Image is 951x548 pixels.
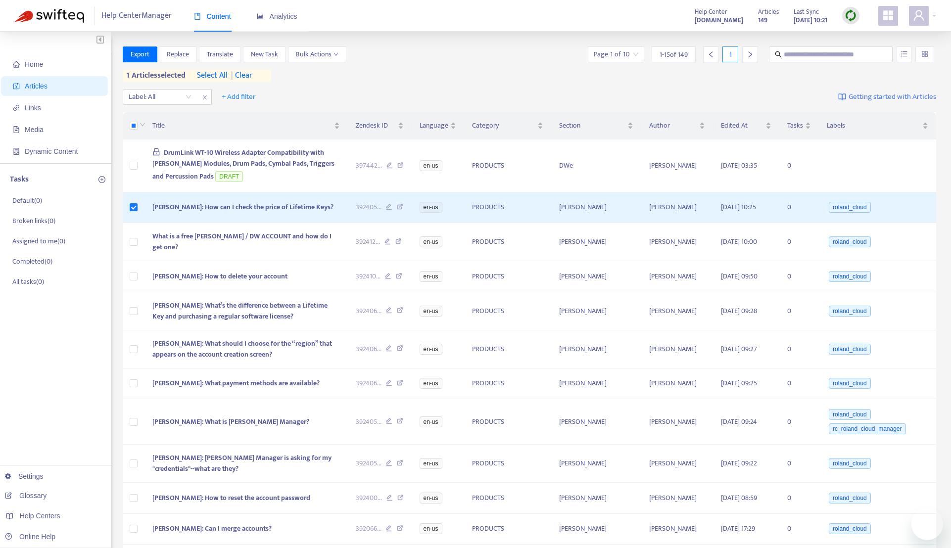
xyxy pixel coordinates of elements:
[695,14,743,26] a: [DOMAIN_NAME]
[152,148,160,156] span: lock
[152,230,332,253] span: What is a free [PERSON_NAME] / DW ACCOUNT and how do I get one?
[356,493,382,503] span: 392400 ...
[829,236,871,247] span: roland_cloud
[787,120,803,131] span: Tasks
[228,70,252,82] span: clear
[464,514,551,545] td: PRODUCTS
[420,378,442,389] span: en-us
[721,492,757,503] span: [DATE] 08:59
[464,330,551,368] td: PRODUCTS
[901,50,907,57] span: unordered-list
[356,523,381,534] span: 392066 ...
[551,445,642,483] td: [PERSON_NAME]
[721,236,757,247] span: [DATE] 10:00
[829,409,871,420] span: roland_cloud
[5,492,47,500] a: Glossary
[551,514,642,545] td: [PERSON_NAME]
[551,192,642,224] td: [PERSON_NAME]
[152,416,309,427] span: [PERSON_NAME]: What is [PERSON_NAME] Manager?
[641,292,713,330] td: [PERSON_NAME]
[829,493,871,503] span: roland_cloud
[641,368,713,400] td: [PERSON_NAME]
[641,139,713,192] td: [PERSON_NAME]
[829,523,871,534] span: roland_cloud
[775,51,782,58] span: search
[713,112,779,139] th: Edited At
[420,416,442,427] span: en-us
[356,306,381,317] span: 392406 ...
[25,60,43,68] span: Home
[356,344,381,355] span: 392406 ...
[257,12,297,20] span: Analytics
[25,82,48,90] span: Articles
[333,52,338,57] span: down
[747,51,754,58] span: right
[641,112,713,139] th: Author
[829,202,871,213] span: roland_cloud
[794,6,819,17] span: Last Sync
[829,423,905,434] span: rc_roland_cloud_manager
[779,483,819,514] td: 0
[464,483,551,514] td: PRODUCTS
[152,120,332,131] span: Title
[12,276,44,287] p: All tasks ( 0 )
[721,305,757,317] span: [DATE] 09:28
[779,192,819,224] td: 0
[721,457,757,469] span: [DATE] 09:22
[12,256,52,267] p: Completed ( 0 )
[827,120,920,131] span: Labels
[779,139,819,192] td: 0
[231,69,233,82] span: |
[101,6,172,25] span: Help Center Manager
[152,201,333,213] span: [PERSON_NAME]: How can I check the price of Lifetime Keys?
[420,202,442,213] span: en-us
[779,445,819,483] td: 0
[167,49,189,60] span: Replace
[243,46,286,62] button: New Task
[721,343,757,355] span: [DATE] 09:27
[222,91,256,103] span: + Add filter
[420,236,442,247] span: en-us
[641,399,713,445] td: [PERSON_NAME]
[779,261,819,292] td: 0
[123,46,157,62] button: Export
[551,292,642,330] td: [PERSON_NAME]
[356,120,396,131] span: Zendesk ID
[779,223,819,261] td: 0
[721,201,756,213] span: [DATE] 10:25
[464,192,551,224] td: PRODUCTS
[641,223,713,261] td: [PERSON_NAME]
[721,377,757,389] span: [DATE] 09:25
[20,512,60,520] span: Help Centers
[551,112,642,139] th: Section
[251,49,278,60] span: New Task
[420,160,442,171] span: en-us
[464,112,551,139] th: Category
[420,306,442,317] span: en-us
[722,46,738,62] div: 1
[152,492,310,503] span: [PERSON_NAME]: How to reset the account password
[412,112,464,139] th: Language
[25,147,78,155] span: Dynamic Content
[925,506,945,516] iframe: 未読メッセージ数
[641,261,713,292] td: [PERSON_NAME]
[10,174,29,185] p: Tasks
[420,271,442,282] span: en-us
[464,261,551,292] td: PRODUCTS
[152,300,328,322] span: [PERSON_NAME]: What’s the difference between a Lifetime Key and purchasing a regular software lic...
[214,89,263,105] button: + Add filter
[913,9,925,21] span: user
[551,483,642,514] td: [PERSON_NAME]
[721,120,763,131] span: Edited At
[641,330,713,368] td: [PERSON_NAME]
[356,271,380,282] span: 392410 ...
[159,46,197,62] button: Replace
[779,292,819,330] td: 0
[819,112,936,139] th: Labels
[98,176,105,183] span: plus-circle
[551,261,642,292] td: [PERSON_NAME]
[197,70,228,82] span: select all
[779,330,819,368] td: 0
[288,46,346,62] button: Bulk Actionsdown
[779,399,819,445] td: 0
